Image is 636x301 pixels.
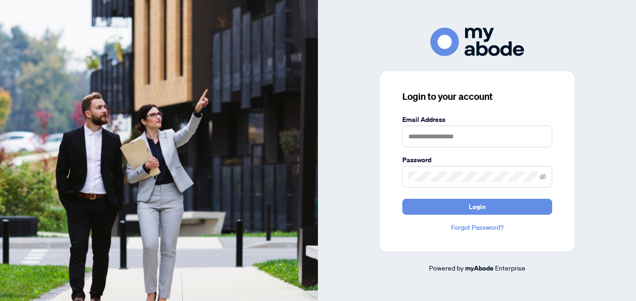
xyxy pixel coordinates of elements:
label: Password [402,155,552,165]
span: Enterprise [495,263,525,272]
a: Forgot Password? [402,222,552,233]
span: Login [469,199,486,214]
label: Email Address [402,114,552,125]
a: myAbode [465,263,494,273]
span: Powered by [429,263,464,272]
span: eye-invisible [540,173,546,180]
img: ma-logo [430,28,524,56]
h3: Login to your account [402,90,552,103]
button: Login [402,199,552,215]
